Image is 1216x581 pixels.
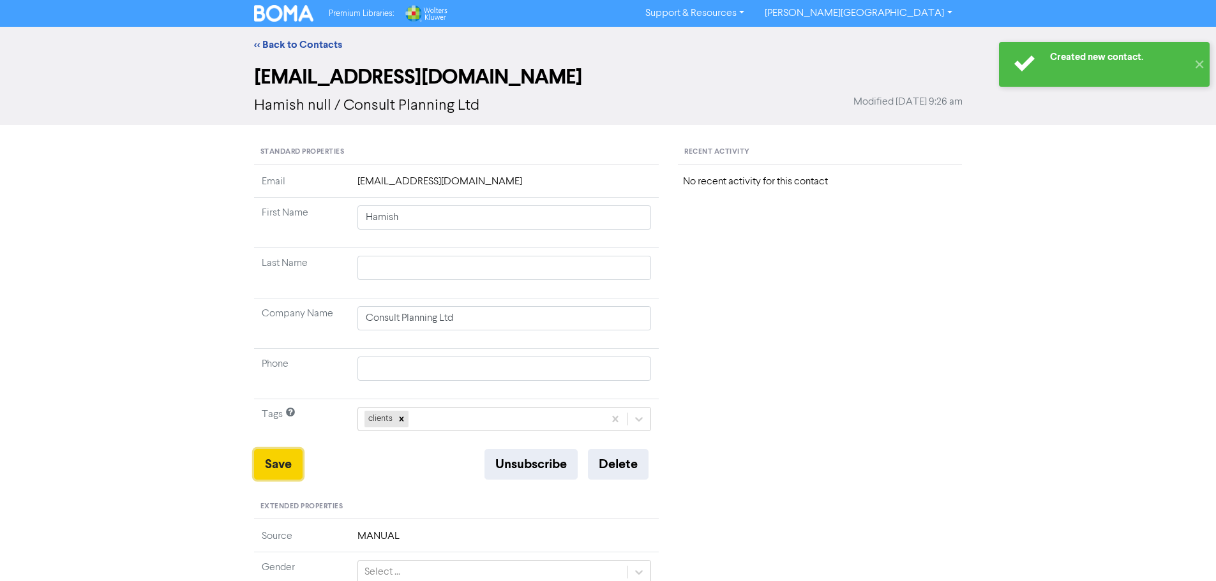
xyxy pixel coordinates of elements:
td: Source [254,529,350,552]
div: clients [364,411,394,427]
h2: [EMAIL_ADDRESS][DOMAIN_NAME] [254,65,963,89]
span: Modified [DATE] 9:26 am [853,94,963,110]
div: Standard Properties [254,140,659,165]
div: No recent activity for this contact [683,174,957,189]
td: Tags [254,399,350,450]
img: Wolters Kluwer [404,5,447,22]
div: Select ... [364,564,400,580]
div: Extended Properties [254,495,659,519]
iframe: Chat Widget [1152,520,1216,581]
td: [EMAIL_ADDRESS][DOMAIN_NAME] [350,174,659,198]
a: << Back to Contacts [254,38,342,51]
td: Email [254,174,350,198]
span: Hamish null / Consult Planning Ltd [254,98,479,114]
div: Created new contact. [1050,50,1187,64]
button: Delete [588,449,649,480]
span: Premium Libraries: [329,10,394,18]
button: Unsubscribe [484,449,578,480]
td: Company Name [254,298,350,349]
td: Last Name [254,248,350,298]
img: BOMA Logo [254,5,314,22]
a: Support & Resources [635,3,754,24]
a: [PERSON_NAME][GEOGRAPHIC_DATA] [754,3,962,24]
button: Save [254,449,303,480]
div: Recent Activity [678,140,962,165]
td: MANUAL [350,529,659,552]
td: Phone [254,349,350,399]
td: First Name [254,198,350,248]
